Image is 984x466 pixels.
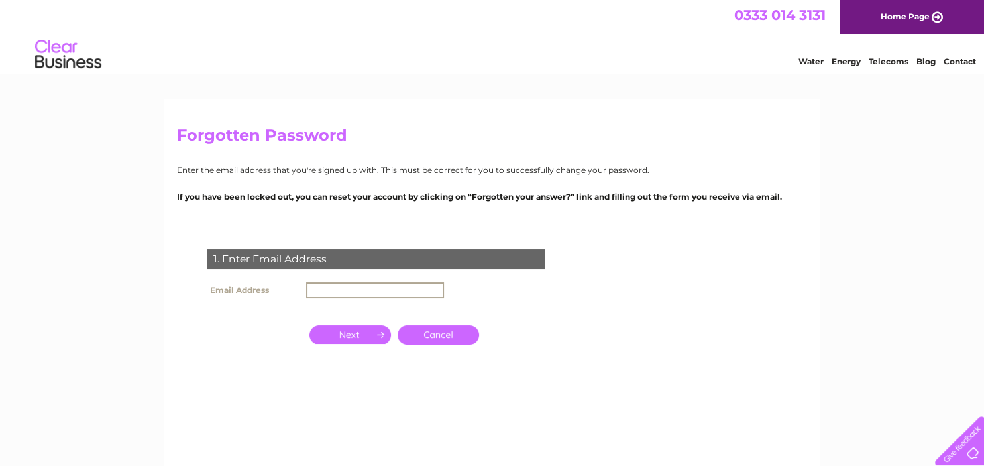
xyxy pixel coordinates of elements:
[916,56,936,66] a: Blog
[734,7,826,23] a: 0333 014 3131
[798,56,824,66] a: Water
[177,126,808,151] h2: Forgotten Password
[207,249,545,269] div: 1. Enter Email Address
[180,7,806,64] div: Clear Business is a trading name of Verastar Limited (registered in [GEOGRAPHIC_DATA] No. 3667643...
[203,279,303,302] th: Email Address
[34,34,102,75] img: logo.png
[869,56,908,66] a: Telecoms
[398,325,479,345] a: Cancel
[177,164,808,176] p: Enter the email address that you're signed up with. This must be correct for you to successfully ...
[944,56,976,66] a: Contact
[832,56,861,66] a: Energy
[177,190,808,203] p: If you have been locked out, you can reset your account by clicking on “Forgotten your answer?” l...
